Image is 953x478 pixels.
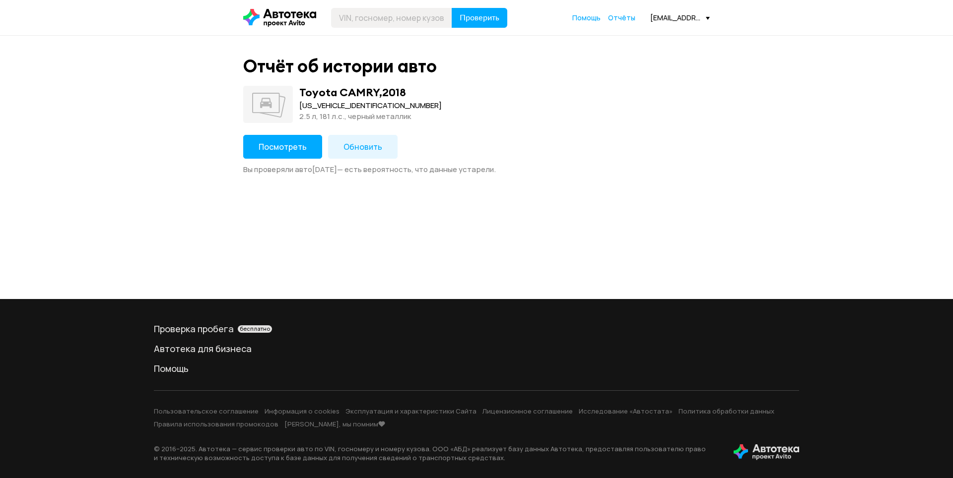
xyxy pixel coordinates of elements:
a: Эксплуатация и характеристики Сайта [345,407,476,416]
div: [EMAIL_ADDRESS][DOMAIN_NAME] [650,13,710,22]
span: Проверить [460,14,499,22]
a: Проверка пробегабесплатно [154,323,799,335]
a: Пользовательское соглашение [154,407,259,416]
a: Лицензионное соглашение [482,407,573,416]
button: Посмотреть [243,135,322,159]
a: Политика обработки данных [679,407,774,416]
div: [US_VEHICLE_IDENTIFICATION_NUMBER] [299,100,442,111]
div: 2.5 л, 181 л.c., черный металлик [299,111,442,122]
span: бесплатно [240,325,270,332]
button: Обновить [328,135,398,159]
a: Правила использования промокодов [154,419,278,428]
span: Посмотреть [259,141,307,152]
a: Исследование «Автостата» [579,407,673,416]
a: Помощь [572,13,601,23]
span: Отчёты [608,13,635,22]
img: tWS6KzJlK1XUpy65r7uaHVIs4JI6Dha8Nraz9T2hA03BhoCc4MtbvZCxBLwJIh+mQSIAkLBJpqMoKVdP8sONaFJLCz6I0+pu7... [734,444,799,460]
a: Помощь [154,362,799,374]
div: Проверка пробега [154,323,799,335]
a: Автотека для бизнеса [154,343,799,355]
a: Информация о cookies [265,407,340,416]
span: Обновить [343,141,382,152]
a: [PERSON_NAME], мы помним [284,419,385,428]
div: Вы проверяли авто [DATE] — есть вероятность, что данные устарели. [243,165,710,175]
div: Отчёт об истории авто [243,56,437,77]
p: © 2016– 2025 . Автотека — сервис проверки авто по VIN, госномеру и номеру кузова. ООО «АБД» реали... [154,444,718,462]
div: Toyota CAMRY , 2018 [299,86,406,99]
a: Отчёты [608,13,635,23]
span: Помощь [572,13,601,22]
input: VIN, госномер, номер кузова [331,8,452,28]
button: Проверить [452,8,507,28]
